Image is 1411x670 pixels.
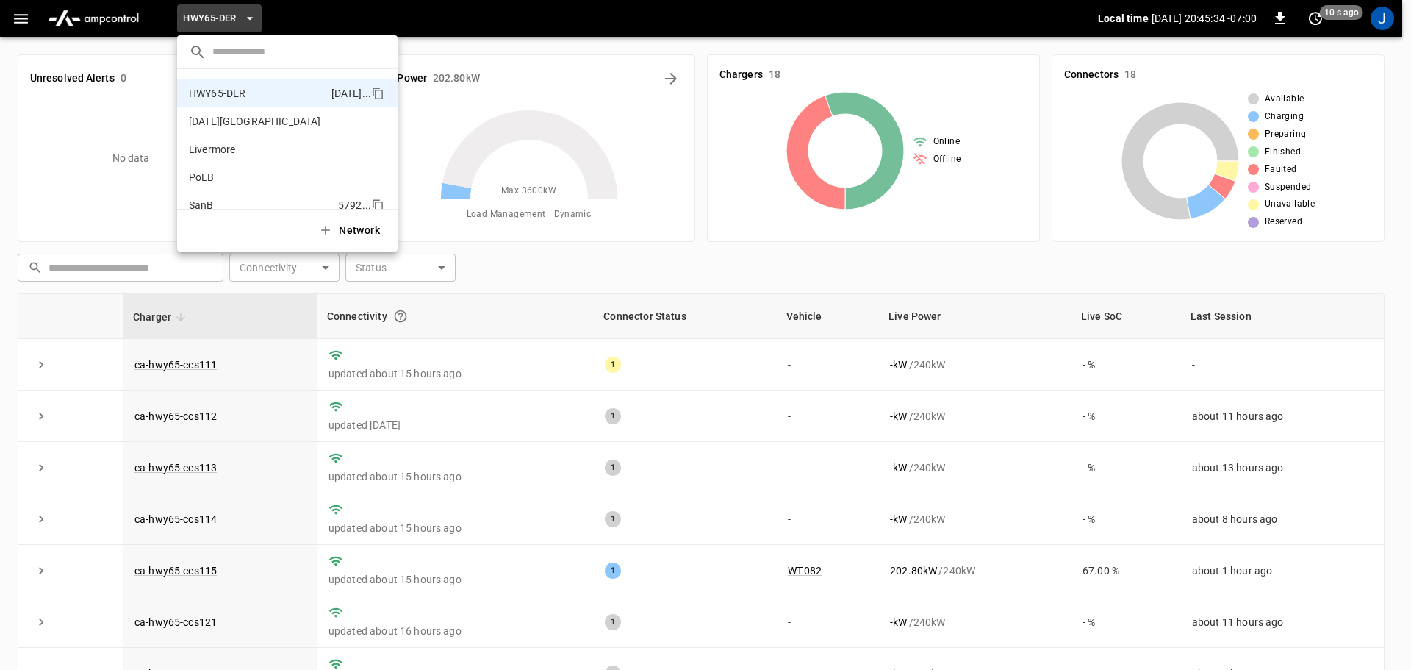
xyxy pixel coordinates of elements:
div: copy [370,85,387,102]
p: Livermore [189,142,235,157]
p: [DATE][GEOGRAPHIC_DATA] [189,114,320,129]
button: Network [309,215,392,246]
p: SanB [189,198,214,213]
p: HWY65-DER [189,86,245,101]
p: PoLB [189,170,215,185]
div: copy [370,196,387,214]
